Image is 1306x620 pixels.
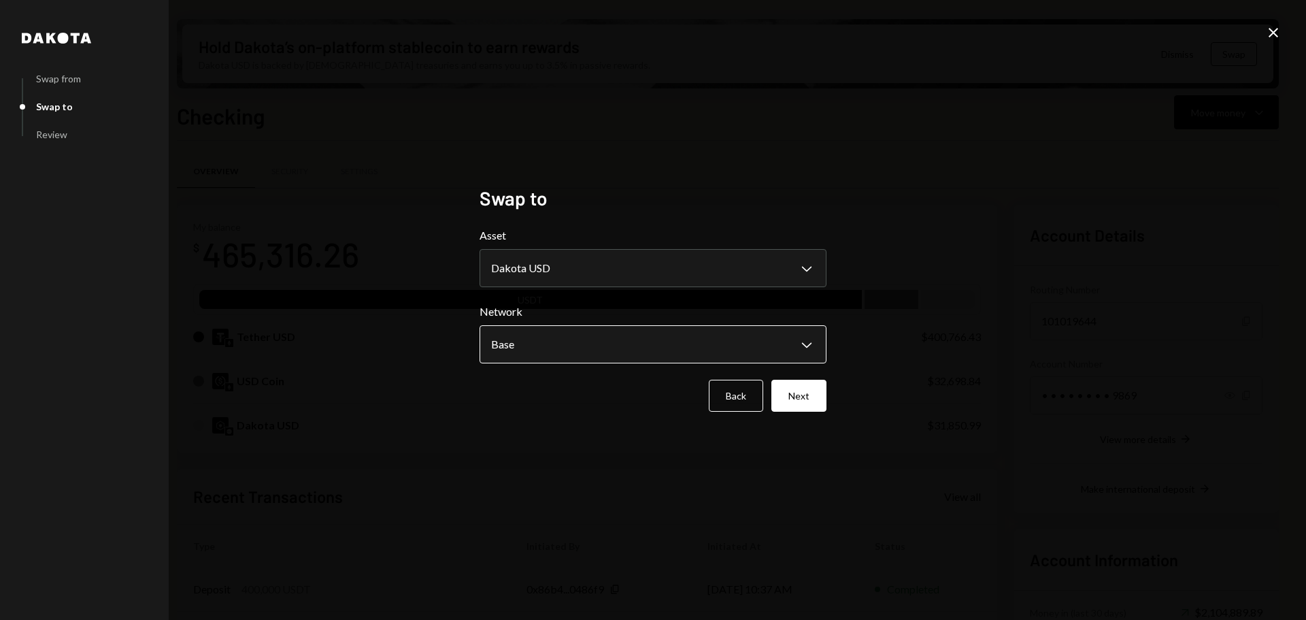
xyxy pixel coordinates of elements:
[771,380,826,412] button: Next
[480,304,826,320] label: Network
[480,325,826,363] button: Network
[480,227,826,244] label: Asset
[709,380,763,412] button: Back
[36,101,73,112] div: Swap to
[36,73,81,84] div: Swap from
[480,249,826,287] button: Asset
[36,129,67,140] div: Review
[480,185,826,212] h2: Swap to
